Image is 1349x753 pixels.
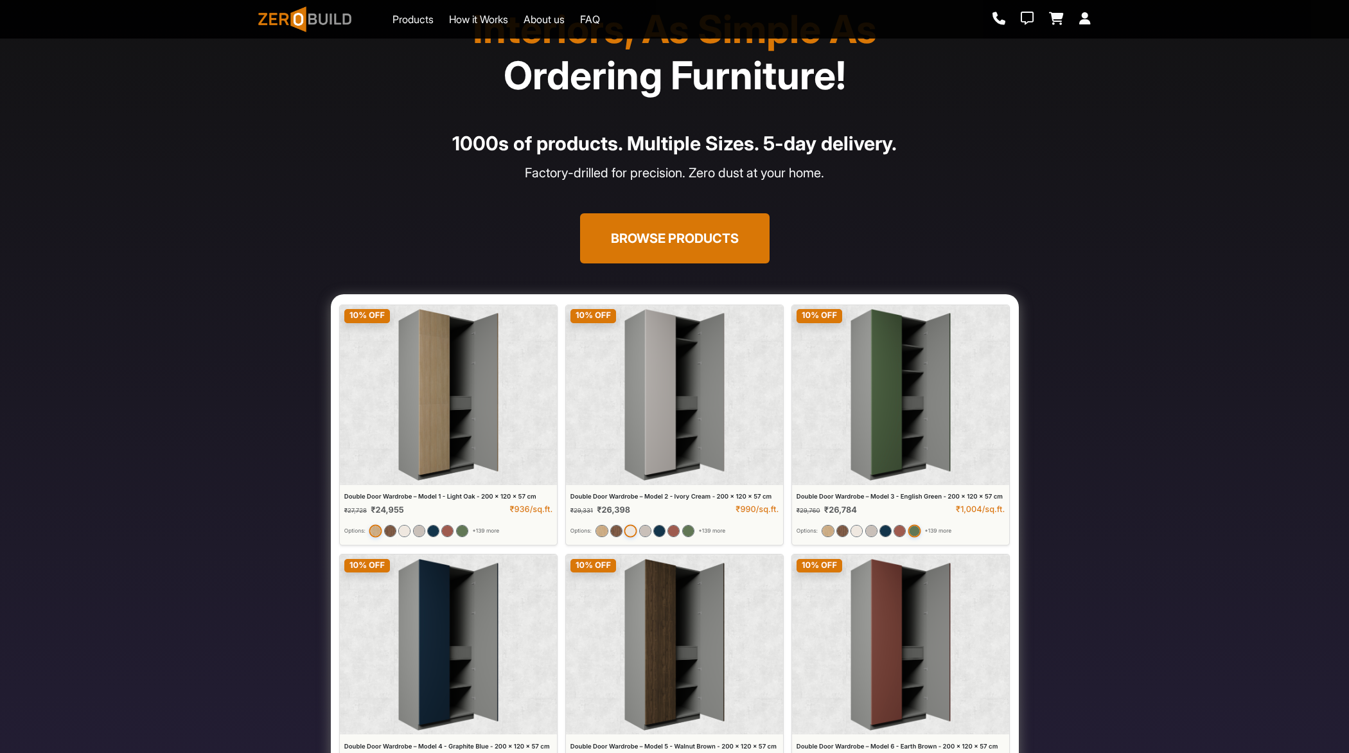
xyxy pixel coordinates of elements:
h1: Interiors, As Simple As [266,6,1083,98]
a: About us [524,12,565,27]
span: Ordering Furniture! [504,52,846,98]
a: How it Works [449,12,508,27]
p: Factory-drilled for precision. Zero dust at your home. [266,163,1083,182]
img: ZeroBuild logo [258,6,351,32]
h4: 1000s of products. Multiple Sizes. 5-day delivery. [266,129,1083,158]
button: Browse Products [580,213,770,263]
a: Login [1079,12,1091,26]
a: Products [392,12,434,27]
a: FAQ [580,12,600,27]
